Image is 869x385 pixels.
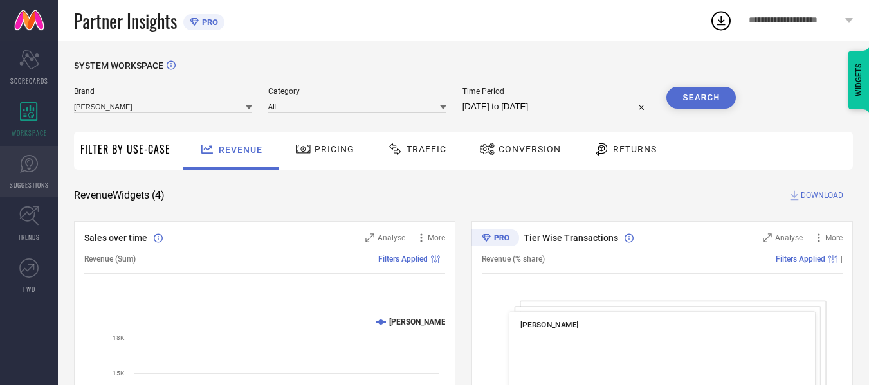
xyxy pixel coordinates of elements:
[666,87,736,109] button: Search
[825,233,843,242] span: More
[389,318,448,327] text: [PERSON_NAME]
[462,99,651,114] input: Select time period
[378,233,405,242] span: Analyse
[613,144,657,154] span: Returns
[524,233,618,243] span: Tier Wise Transactions
[10,76,48,85] span: SCORECARDS
[219,145,262,155] span: Revenue
[471,229,519,249] div: Premium
[113,370,125,377] text: 15K
[482,255,545,264] span: Revenue (% share)
[775,233,803,242] span: Analyse
[74,8,177,34] span: Partner Insights
[763,233,772,242] svg: Zoom
[84,233,147,243] span: Sales over time
[378,255,428,264] span: Filters Applied
[74,189,165,202] span: Revenue Widgets ( 4 )
[268,87,446,96] span: Category
[709,9,733,32] div: Open download list
[499,144,561,154] span: Conversion
[12,128,47,138] span: WORKSPACE
[520,320,579,329] span: [PERSON_NAME]
[428,233,445,242] span: More
[10,180,49,190] span: SUGGESTIONS
[74,87,252,96] span: Brand
[23,284,35,294] span: FWD
[801,189,843,202] span: DOWNLOAD
[443,255,445,264] span: |
[841,255,843,264] span: |
[407,144,446,154] span: Traffic
[776,255,825,264] span: Filters Applied
[315,144,354,154] span: Pricing
[84,255,136,264] span: Revenue (Sum)
[365,233,374,242] svg: Zoom
[199,17,218,27] span: PRO
[74,60,163,71] span: SYSTEM WORKSPACE
[462,87,651,96] span: Time Period
[80,141,170,157] span: Filter By Use-Case
[113,334,125,341] text: 18K
[18,232,40,242] span: TRENDS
